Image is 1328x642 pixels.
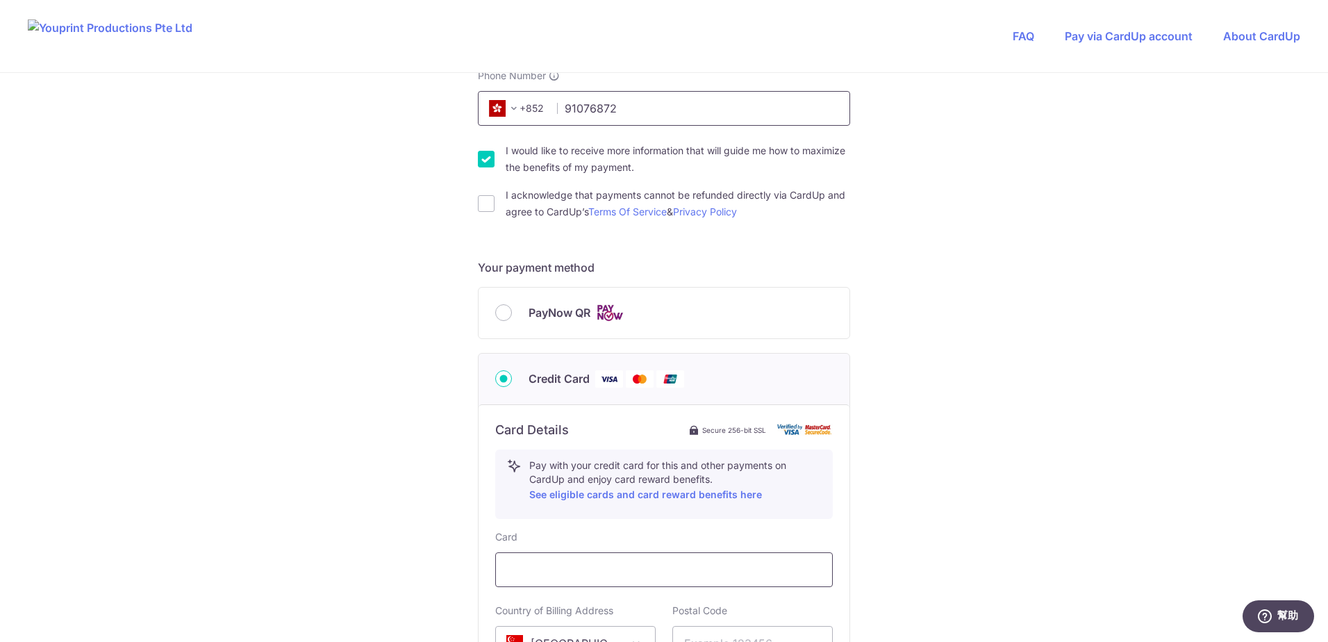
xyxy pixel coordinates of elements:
label: Card [495,530,517,544]
iframe: 開啟您可用於找到更多資訊的 Widget [1242,600,1314,635]
a: Pay via CardUp account [1065,29,1193,43]
a: Terms Of Service [588,206,667,217]
div: PayNow QR Cards logo [495,304,833,322]
a: About CardUp [1223,29,1300,43]
img: card secure [777,424,833,436]
span: Secure 256-bit SSL [702,425,766,436]
span: Phone Number [478,69,546,83]
label: I acknowledge that payments cannot be refunded directly via CardUp and agree to CardUp’s & [506,187,850,220]
span: Credit Card [529,370,590,387]
img: Cards logo [596,304,624,322]
div: Credit Card Visa Mastercard Union Pay [495,370,833,388]
a: FAQ [1013,29,1034,43]
iframe: Secure card payment input frame [507,561,821,578]
p: Pay with your credit card for this and other payments on CardUp and enjoy card reward benefits. [529,459,821,503]
label: I would like to receive more information that will guide me how to maximize the benefits of my pa... [506,142,850,176]
img: Union Pay [656,370,684,388]
h5: Your payment method [478,259,850,276]
span: +852 [489,100,522,117]
a: Privacy Policy [673,206,737,217]
span: +852 [485,100,547,117]
img: Visa [595,370,623,388]
span: PayNow QR [529,304,590,321]
label: Postal Code [672,604,727,618]
a: See eligible cards and card reward benefits here [529,488,762,500]
img: Mastercard [626,370,654,388]
h6: Card Details [495,422,569,438]
label: Country of Billing Address [495,604,613,618]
